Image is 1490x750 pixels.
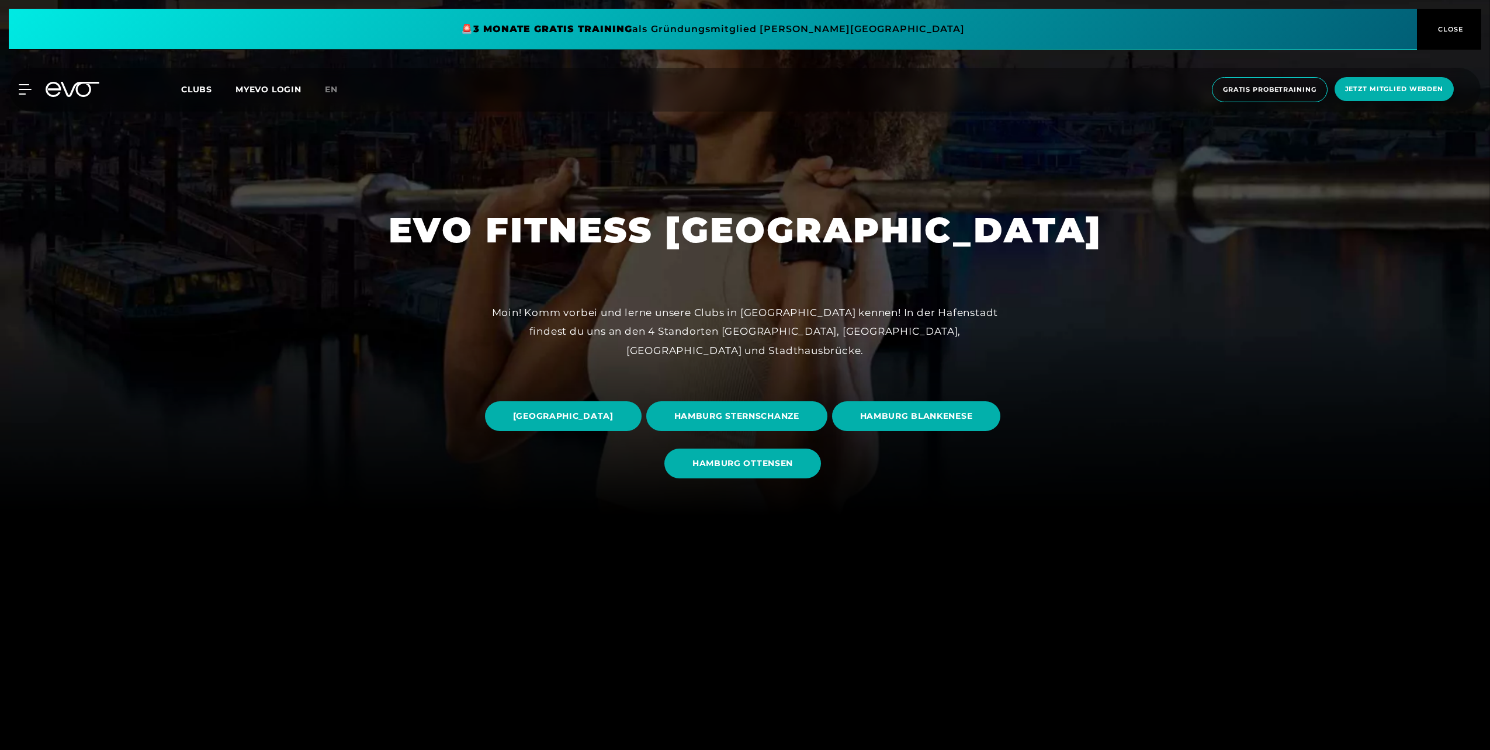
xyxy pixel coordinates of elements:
[235,84,302,95] a: MYEVO LOGIN
[1208,77,1331,102] a: Gratis Probetraining
[1331,77,1457,102] a: Jetzt Mitglied werden
[325,84,338,95] span: en
[1345,84,1443,94] span: Jetzt Mitglied werden
[1435,24,1464,34] span: CLOSE
[1223,85,1316,95] span: Gratis Probetraining
[181,84,235,95] a: Clubs
[389,207,1102,253] h1: EVO FITNESS [GEOGRAPHIC_DATA]
[325,83,352,96] a: en
[482,303,1008,360] div: Moin! Komm vorbei und lerne unsere Clubs in [GEOGRAPHIC_DATA] kennen! In der Hafenstadt findest d...
[674,410,799,422] span: HAMBURG STERNSCHANZE
[513,410,614,422] span: [GEOGRAPHIC_DATA]
[832,393,1006,440] a: HAMBURG BLANKENESE
[485,393,646,440] a: [GEOGRAPHIC_DATA]
[860,410,973,422] span: HAMBURG BLANKENESE
[1417,9,1481,50] button: CLOSE
[181,84,212,95] span: Clubs
[664,440,826,487] a: HAMBURG OTTENSEN
[646,393,832,440] a: HAMBURG STERNSCHANZE
[692,457,793,470] span: HAMBURG OTTENSEN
